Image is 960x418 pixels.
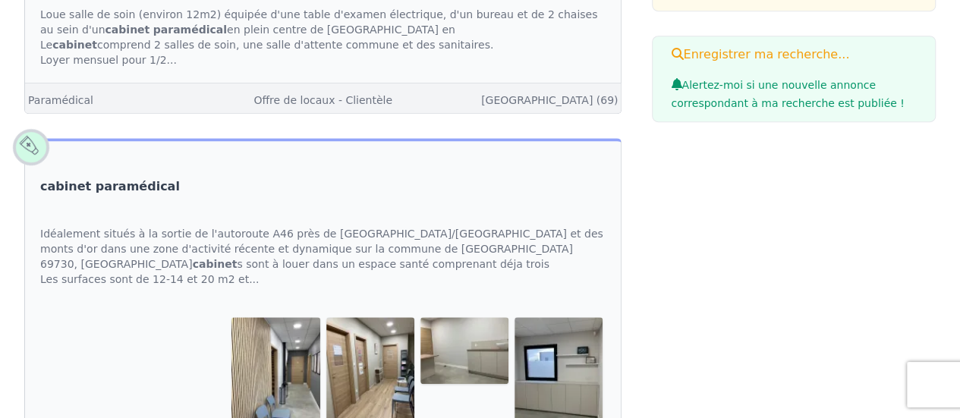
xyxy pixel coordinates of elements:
[420,317,508,384] img: cabinet paramédical
[28,94,93,106] a: Paramédical
[671,79,904,109] span: Alertez-moi si une nouvelle annonce correspondant à ma recherche est publiée !
[25,211,621,302] div: Idéalement situés à la sortie de l'autoroute A46 près de [GEOGRAPHIC_DATA]/[GEOGRAPHIC_DATA] et d...
[193,258,238,270] strong: cabinet
[40,178,180,196] a: cabinet paramédical
[253,94,392,106] a: Offre de locaux - Clientèle
[671,46,917,64] h3: Enregistrer ma recherche...
[481,94,618,106] a: [GEOGRAPHIC_DATA] (69)
[52,39,97,51] strong: cabinet
[105,24,150,36] strong: cabinet
[153,24,227,36] strong: paramédical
